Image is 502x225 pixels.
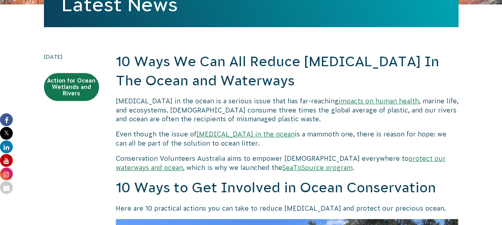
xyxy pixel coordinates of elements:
[116,155,446,171] a: protect our waterways and ocean
[196,130,295,138] a: [MEDICAL_DATA] in the ocean
[44,73,99,101] a: Action for Ocean Wetlands and Rivers
[116,52,458,90] h2: 10 Ways We Can All Reduce [MEDICAL_DATA] In The Ocean and Waterways
[339,97,419,105] a: impacts on human health
[116,130,458,148] p: Even though the issue of is a mammoth one, there is reason for hope: we can all be part of the so...
[116,204,458,213] p: Here are 10 practical actions you can take to reduce [MEDICAL_DATA] and protect our precious ocean.
[116,154,458,172] p: Conservation Volunteers Australia aims to empower [DEMOGRAPHIC_DATA] everywhere to , which is why...
[282,164,353,171] a: SeaToSource program
[116,97,458,123] p: [MEDICAL_DATA] in the ocean is a serious issue that has far-reaching , marine life, and ecosystem...
[44,52,99,61] time: [DATE]
[116,178,458,197] h2: 10 Ways to Get Involved in Ocean Conservation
